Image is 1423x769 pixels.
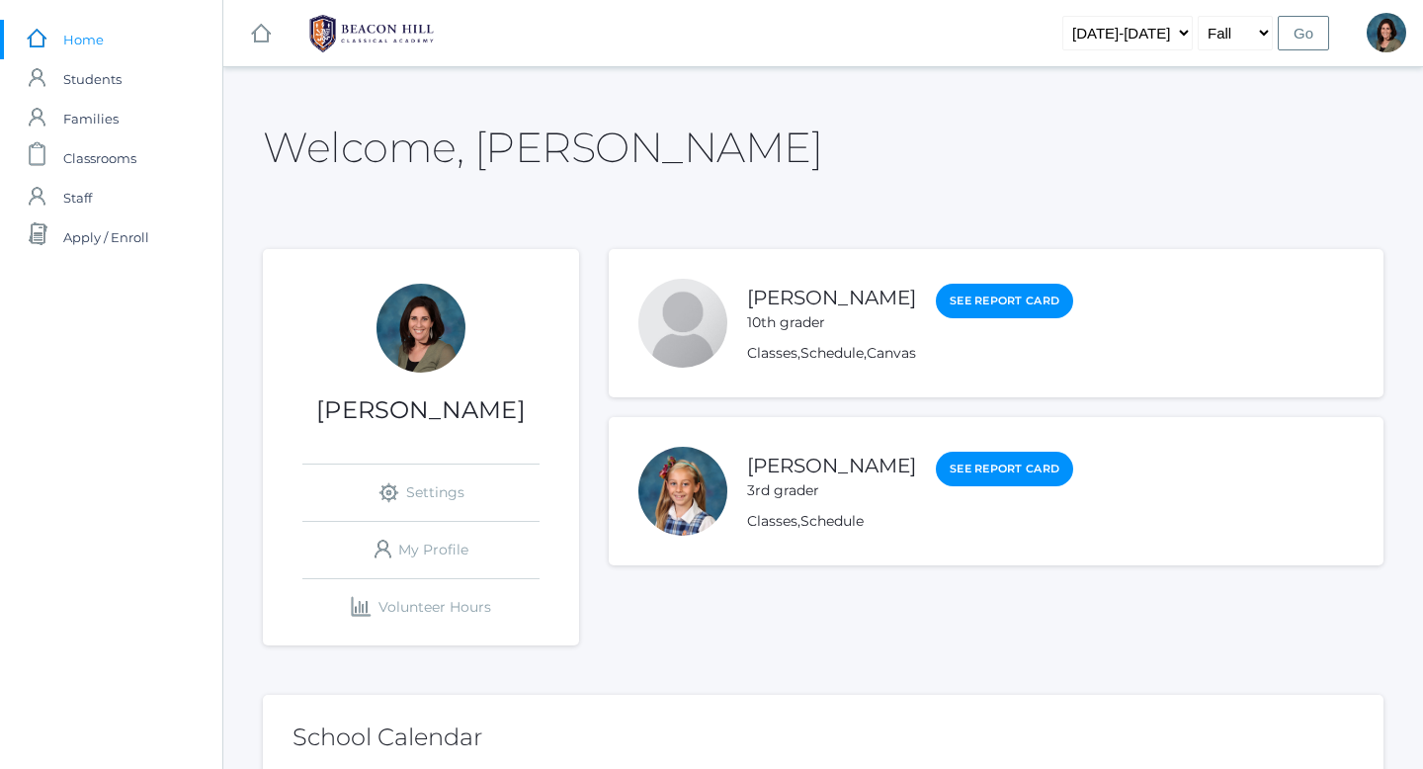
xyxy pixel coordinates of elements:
[302,579,540,636] a: Volunteer Hours
[63,178,92,217] span: Staff
[747,512,797,530] a: Classes
[63,59,122,99] span: Students
[747,511,1073,532] div: ,
[1278,16,1329,50] input: Go
[747,286,916,309] a: [PERSON_NAME]
[867,344,916,362] a: Canvas
[747,343,1073,364] div: , ,
[747,454,916,477] a: [PERSON_NAME]
[638,447,727,536] div: ANNETTE NOYES
[800,344,864,362] a: Schedule
[297,9,446,58] img: BHCALogos-05-308ed15e86a5a0abce9b8dd61676a3503ac9727e845dece92d48e8588c001991.png
[63,138,136,178] span: Classrooms
[63,217,149,257] span: Apply / Enroll
[302,522,540,578] a: My Profile
[936,452,1073,486] a: See Report Card
[263,125,822,170] h2: Welcome, [PERSON_NAME]
[638,279,727,368] div: Eva Noyes
[800,512,864,530] a: Schedule
[936,284,1073,318] a: See Report Card
[302,465,540,521] a: Settings
[377,284,465,373] div: Rheanna Noyes
[63,99,119,138] span: Families
[747,480,916,501] div: 3rd grader
[63,20,104,59] span: Home
[1367,13,1406,52] div: Rheanna Noyes
[747,312,916,333] div: 10th grader
[747,344,797,362] a: Classes
[293,725,1354,750] h2: School Calendar
[263,397,579,423] h1: [PERSON_NAME]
